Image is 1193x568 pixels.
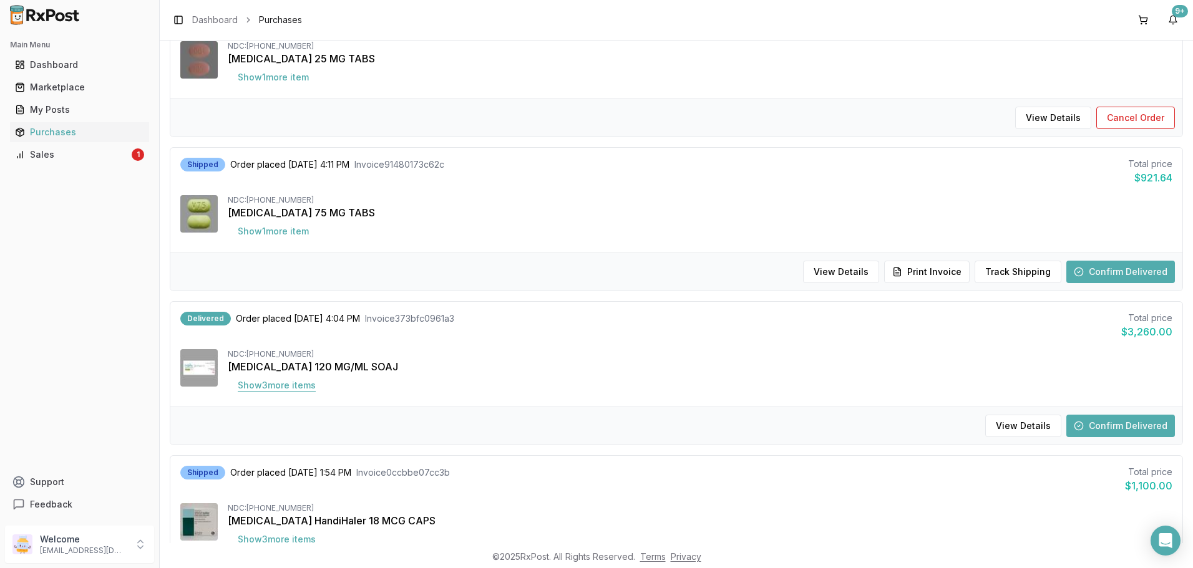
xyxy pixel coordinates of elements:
[230,158,349,171] span: Order placed [DATE] 4:11 PM
[1172,5,1188,17] div: 9+
[1015,107,1091,129] button: View Details
[1163,10,1183,30] button: 9+
[180,466,225,479] div: Shipped
[192,14,302,26] nav: breadcrumb
[640,551,666,562] a: Terms
[228,349,1172,359] div: NDC: [PHONE_NUMBER]
[5,5,85,25] img: RxPost Logo
[5,100,154,120] button: My Posts
[180,158,225,171] div: Shipped
[180,312,231,325] div: Delivered
[1128,170,1172,185] div: $921.64
[10,143,149,166] a: Sales1
[365,312,454,325] span: Invoice 373bfc0961a3
[10,99,149,121] a: My Posts
[5,55,154,75] button: Dashboard
[1125,466,1172,478] div: Total price
[228,220,319,243] button: Show1more item
[15,103,144,116] div: My Posts
[5,471,154,493] button: Support
[5,493,154,516] button: Feedback
[180,349,218,387] img: Emgality 120 MG/ML SOAJ
[15,81,144,94] div: Marketplace
[228,51,1172,66] div: [MEDICAL_DATA] 25 MG TABS
[15,126,144,138] div: Purchases
[1096,107,1175,129] button: Cancel Order
[15,148,129,161] div: Sales
[1151,526,1181,556] div: Open Intercom Messenger
[1121,324,1172,339] div: $3,260.00
[30,498,72,511] span: Feedback
[15,59,144,71] div: Dashboard
[228,195,1172,205] div: NDC: [PHONE_NUMBER]
[180,41,218,79] img: Movantik 25 MG TABS
[803,261,879,283] button: View Details
[40,546,127,556] p: [EMAIL_ADDRESS][DOMAIN_NAME]
[228,513,1172,528] div: [MEDICAL_DATA] HandiHaler 18 MCG CAPS
[356,466,450,479] span: Invoice 0ccbbe07cc3b
[228,66,319,89] button: Show1more item
[180,195,218,233] img: Gemtesa 75 MG TABS
[132,148,144,161] div: 1
[180,503,218,541] img: Spiriva HandiHaler 18 MCG CAPS
[671,551,701,562] a: Privacy
[1121,312,1172,324] div: Total price
[228,41,1172,51] div: NDC: [PHONE_NUMBER]
[5,122,154,142] button: Purchases
[10,121,149,143] a: Purchases
[884,261,970,283] button: Print Invoice
[1125,478,1172,493] div: $1,100.00
[230,466,351,479] span: Order placed [DATE] 1:54 PM
[1128,158,1172,170] div: Total price
[10,76,149,99] a: Marketplace
[228,503,1172,513] div: NDC: [PHONE_NUMBER]
[985,415,1061,437] button: View Details
[259,14,302,26] span: Purchases
[236,312,360,325] span: Order placed [DATE] 4:04 PM
[192,14,238,26] a: Dashboard
[228,359,1172,374] div: [MEDICAL_DATA] 120 MG/ML SOAJ
[228,205,1172,220] div: [MEDICAL_DATA] 75 MG TABS
[5,77,154,97] button: Marketplace
[5,145,154,165] button: Sales1
[228,528,326,551] button: Show3more items
[1066,415,1175,437] button: Confirm Delivered
[1066,261,1175,283] button: Confirm Delivered
[10,54,149,76] a: Dashboard
[12,534,32,554] img: User avatar
[354,158,444,171] span: Invoice 91480173c62c
[228,374,326,397] button: Show3more items
[10,40,149,50] h2: Main Menu
[40,533,127,546] p: Welcome
[975,261,1061,283] button: Track Shipping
